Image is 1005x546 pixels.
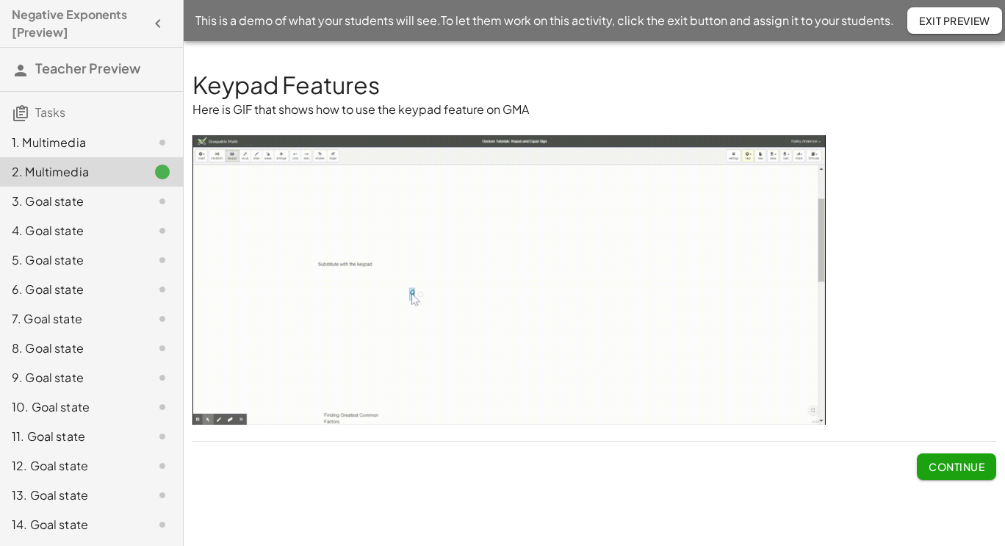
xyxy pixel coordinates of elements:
[12,251,130,269] div: 5. Goal state
[154,457,171,475] i: Task not started.
[192,68,996,101] h1: Keypad Features
[919,14,990,27] span: Exit Preview
[154,340,171,357] i: Task not started.
[12,193,130,210] div: 3. Goal state
[154,398,171,416] i: Task not started.
[12,281,130,298] div: 6. Goal state
[12,516,130,534] div: 14. Goal state
[12,134,130,151] div: 1. Multimedia
[12,163,130,181] div: 2. Multimedia
[154,428,171,445] i: Task not started.
[154,193,171,210] i: Task not started.
[154,163,171,181] i: Task finished.
[192,101,996,118] p: Here is GIF that shows how to use the keypad feature on GMA
[154,369,171,387] i: Task not started.
[12,428,130,445] div: 11. Goal state
[12,222,130,240] div: 4. Goal state
[154,486,171,504] i: Task not started.
[154,251,171,269] i: Task not started.
[907,7,1002,34] button: Exit Preview
[929,460,984,473] span: Continue
[12,340,130,357] div: 8. Goal state
[12,310,130,328] div: 7. Goal state
[154,516,171,534] i: Task not started.
[154,222,171,240] i: Task not started.
[35,104,65,120] span: Tasks
[917,453,996,480] button: Continue
[195,12,894,29] span: This is a demo of what your students will see. To let them work on this activity, click the exit ...
[192,135,826,425] img: 4c5047e468fe7adb58da6f4f06181323242d0850f77d8e6f7854c47c006c66ee.gif
[35,60,140,76] span: Teacher Preview
[154,134,171,151] i: Task not started.
[12,369,130,387] div: 9. Goal state
[12,486,130,504] div: 13. Goal state
[12,398,130,416] div: 10. Goal state
[154,281,171,298] i: Task not started.
[12,6,145,41] h4: Negative Exponents [Preview]
[12,457,130,475] div: 12. Goal state
[154,310,171,328] i: Task not started.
